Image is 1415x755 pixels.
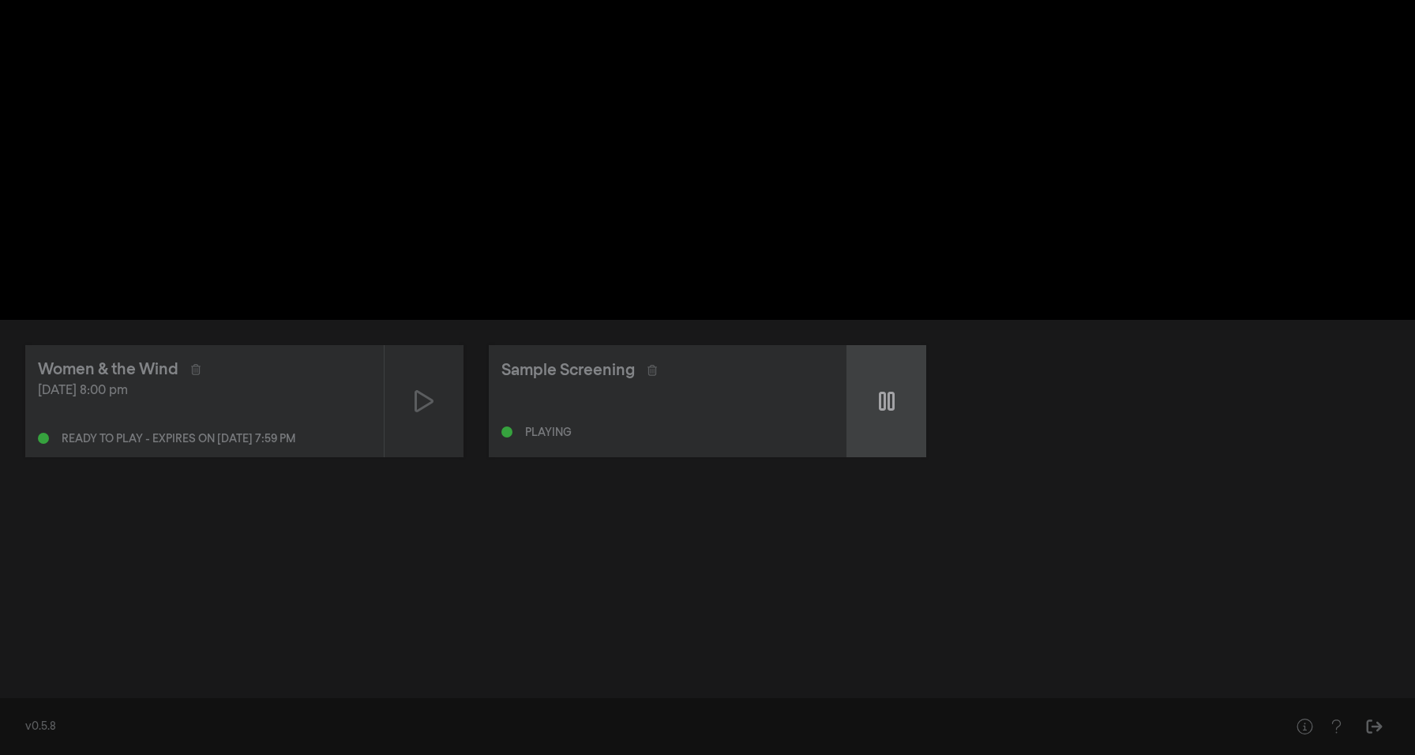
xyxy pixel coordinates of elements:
div: Women & the Wind [38,358,178,381]
button: Sign Out [1358,711,1390,742]
div: Ready to play - expires on [DATE] 7:59 pm [62,434,295,445]
button: Help [1289,711,1320,742]
div: Sample Screening [501,359,635,382]
div: [DATE] 8:00 pm [38,381,371,400]
div: Playing [525,427,572,438]
button: Help [1320,711,1352,742]
div: v0.5.8 [25,719,1257,735]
